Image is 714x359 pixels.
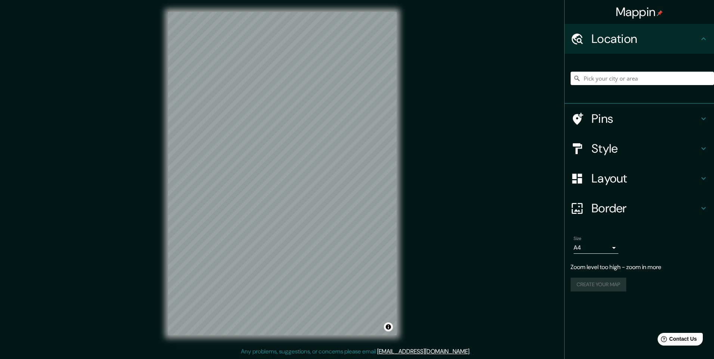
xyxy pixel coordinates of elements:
p: Zoom level too high - zoom in more [571,263,708,272]
input: Pick your city or area [571,72,714,85]
canvas: Map [168,12,397,335]
button: Toggle attribution [384,322,393,331]
div: A4 [574,242,618,254]
div: . [472,347,473,356]
p: Any problems, suggestions, or concerns please email . [241,347,471,356]
h4: Pins [592,111,699,126]
h4: Layout [592,171,699,186]
h4: Location [592,31,699,46]
div: Layout [565,163,714,193]
label: Size [574,235,581,242]
h4: Mappin [616,4,663,19]
div: Border [565,193,714,223]
img: pin-icon.png [657,10,663,16]
div: Pins [565,104,714,134]
div: Location [565,24,714,54]
a: [EMAIL_ADDRESS][DOMAIN_NAME] [377,347,469,355]
div: Style [565,134,714,163]
h4: Style [592,141,699,156]
div: . [471,347,472,356]
iframe: Help widget launcher [648,330,706,351]
h4: Border [592,201,699,216]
